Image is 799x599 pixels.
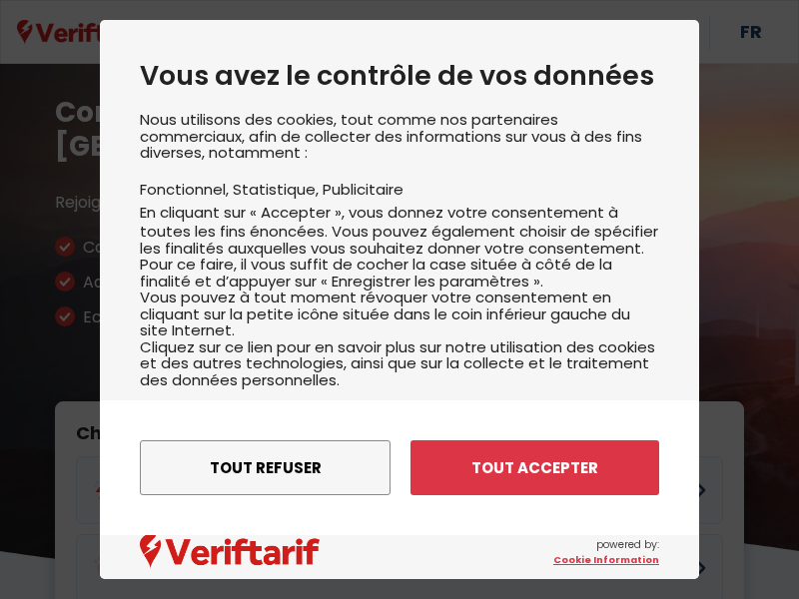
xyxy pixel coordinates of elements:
[140,535,320,569] img: logo
[140,440,391,495] button: Tout refuser
[140,179,233,200] li: Fonctionnel
[100,400,699,535] div: menu
[140,60,659,92] h2: Vous avez le contrôle de vos données
[140,112,659,482] div: Nous utilisons des cookies, tout comme nos partenaires commerciaux, afin de collecter des informa...
[233,179,323,200] li: Statistique
[553,553,659,567] a: Cookie Information
[553,537,659,567] span: powered by:
[410,440,659,495] button: Tout accepter
[323,179,403,200] li: Publicitaire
